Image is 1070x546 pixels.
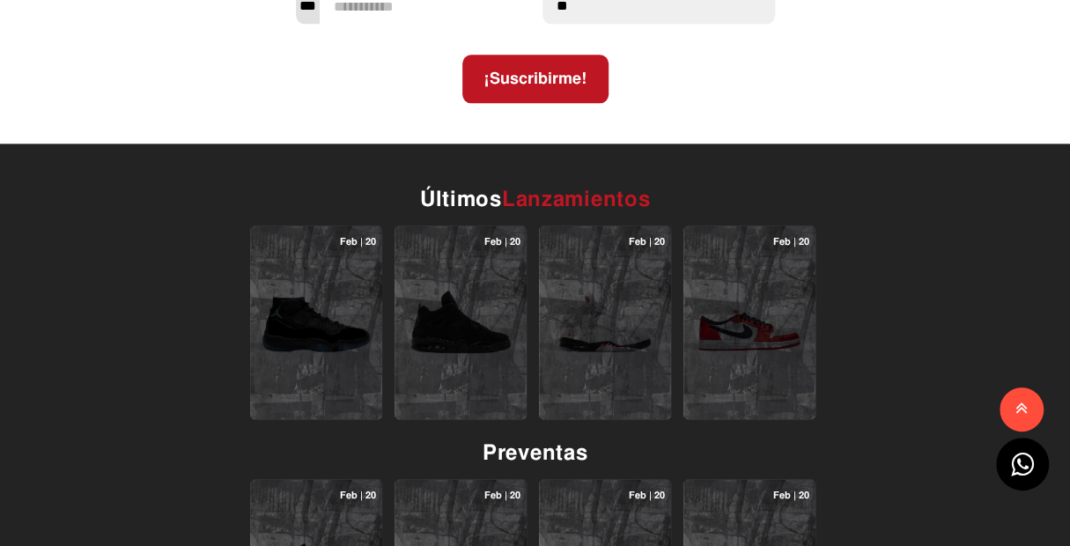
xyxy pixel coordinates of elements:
span: Feb | 20 [256,488,376,503]
span: Feb | 20 [690,488,809,503]
span: Feb | 20 [401,488,520,503]
span: Feb | 20 [401,234,520,249]
span: Lanzamientos [502,186,651,212]
span: Feb | 20 [545,488,665,503]
span: Feb | 20 [690,234,809,249]
span: Feb | 20 [545,234,665,249]
span: Feb | 20 [256,234,376,249]
button: ¡Suscribirme! [462,55,609,103]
